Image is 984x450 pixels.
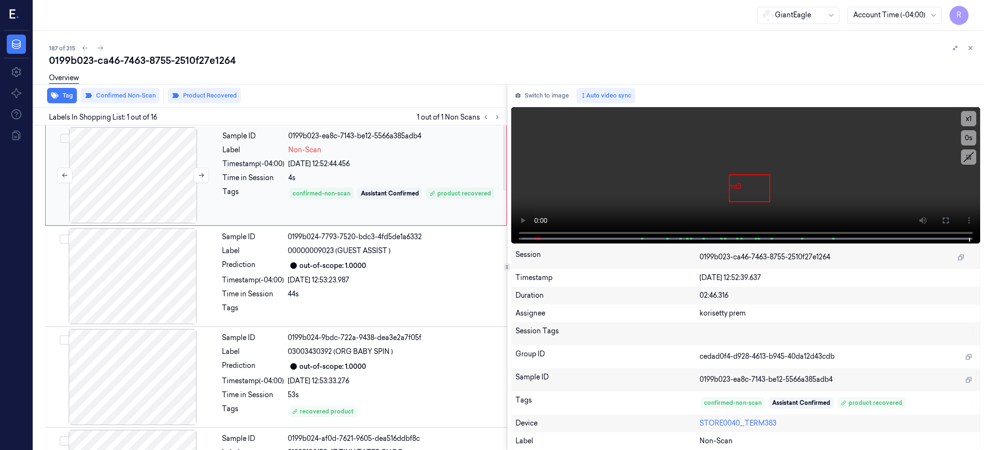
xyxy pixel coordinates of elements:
[288,333,501,343] div: 0199b024-9bdc-722a-9438-dea3e2a7f05f
[700,273,976,283] div: [DATE] 12:52:39.637
[288,145,321,155] span: Non-Scan
[516,291,700,301] div: Duration
[516,372,700,388] div: Sample ID
[288,173,501,183] div: 4s
[288,434,501,444] div: 0199b024-af0d-7621-9605-dea516ddbf8c
[700,352,835,362] span: cedad0f4-d928-4613-b945-40da12d43cdb
[516,326,700,341] div: Session Tags
[292,407,354,416] div: recovered product
[700,418,976,428] div: STORE0040_TERM383
[288,390,501,400] div: 53s
[222,303,284,318] div: Tags
[700,375,833,385] span: 0199b023-ea8c-7143-be12-5566a385adb4
[577,88,635,103] button: Auto video sync
[961,111,976,126] button: x1
[700,252,830,262] span: 0199b023-ca46-7463-8755-2510f27e1264
[60,134,70,143] button: Select row
[222,404,284,419] div: Tags
[288,131,501,141] div: 0199b023-ea8c-7143-be12-5566a385adb4
[700,436,733,446] span: Non-Scan
[222,333,284,343] div: Sample ID
[60,335,69,345] button: Select row
[511,88,573,103] button: Switch to image
[47,88,77,103] button: Tag
[949,6,969,25] button: R
[60,234,69,244] button: Select row
[168,88,241,103] button: Product Recovered
[288,232,501,242] div: 0199b024-7793-7520-bdc3-4fd5de1a6332
[222,159,284,169] div: Timestamp (-04:00)
[516,436,700,446] div: Label
[841,399,902,407] div: product recovered
[222,275,284,285] div: Timestamp (-04:00)
[417,111,503,123] span: 1 out of 1 Non Scans
[222,131,284,141] div: Sample ID
[288,159,501,169] div: [DATE] 12:52:44.456
[700,308,976,318] div: korisetty prem
[516,273,700,283] div: Timestamp
[222,390,284,400] div: Time in Session
[222,361,284,372] div: Prediction
[299,362,366,372] div: out-of-scope: 1.0000
[81,88,160,103] button: Confirmed Non-Scan
[430,189,491,198] div: product recovered
[516,250,700,265] div: Session
[222,246,284,256] div: Label
[288,246,391,256] span: 00000009023 (GUEST ASSIST )
[60,436,69,446] button: Select row
[222,187,284,214] div: Tags
[704,399,762,407] div: confirmed-non-scan
[361,189,419,198] div: Assistant Confirmed
[222,289,284,299] div: Time in Session
[293,189,350,198] div: confirmed-non-scan
[222,376,284,386] div: Timestamp (-04:00)
[288,289,501,299] div: 44s
[222,232,284,242] div: Sample ID
[299,261,366,271] div: out-of-scope: 1.0000
[288,347,393,357] span: 03003430392 (ORG BABY SPIN )
[288,376,501,386] div: [DATE] 12:53:33.276
[516,349,700,365] div: Group ID
[516,395,700,411] div: Tags
[772,399,830,407] div: Assistant Confirmed
[222,173,284,183] div: Time in Session
[222,260,284,271] div: Prediction
[516,418,700,428] div: Device
[49,44,75,52] span: 187 of 315
[49,73,79,84] a: Overview
[222,434,284,444] div: Sample ID
[49,112,157,122] span: Labels In Shopping List: 1 out of 16
[222,145,284,155] div: Label
[222,347,284,357] div: Label
[700,291,976,301] div: 02:46.316
[961,130,976,146] button: 0s
[288,275,501,285] div: [DATE] 12:53:23.987
[516,308,700,318] div: Assignee
[49,54,976,67] div: 0199b023-ca46-7463-8755-2510f27e1264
